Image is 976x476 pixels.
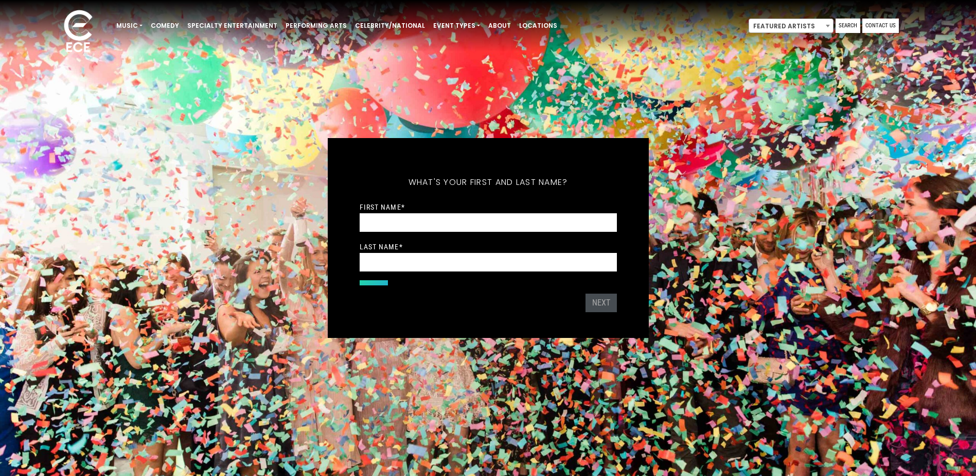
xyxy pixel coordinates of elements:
[183,17,281,35] a: Specialty Entertainment
[749,19,833,33] span: Featured Artists
[112,17,147,35] a: Music
[484,17,515,35] a: About
[515,17,561,35] a: Locations
[360,164,617,201] h5: What's your first and last name?
[429,17,484,35] a: Event Types
[52,7,104,57] img: ece_new_logo_whitev2-1.png
[360,242,403,251] label: Last Name
[862,19,899,33] a: Contact Us
[351,17,429,35] a: Celebrity/National
[749,19,833,33] span: Featured Artists
[147,17,183,35] a: Comedy
[281,17,351,35] a: Performing Arts
[360,202,405,212] label: First Name
[836,19,860,33] a: Search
